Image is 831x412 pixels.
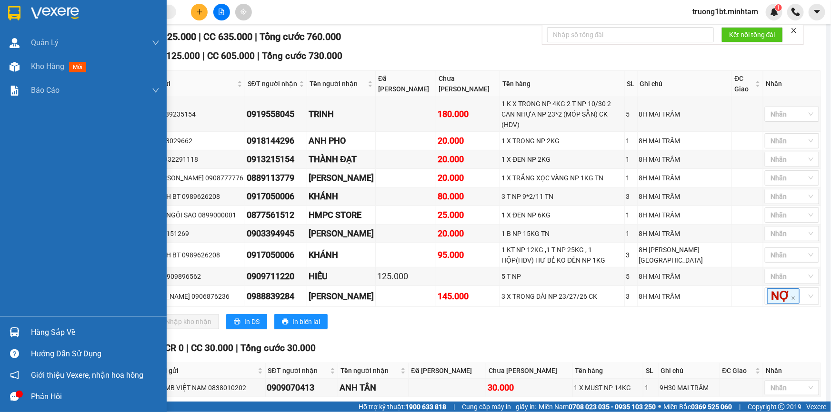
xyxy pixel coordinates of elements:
span: Người gửi [140,78,235,89]
div: TIN HỌC NGÔI SAO 0899000001 [139,210,243,220]
div: 80.000 [438,190,498,203]
div: 20.000 [438,134,498,147]
div: 1 X ĐEN NP 6KG [501,210,622,220]
img: warehouse-icon [10,62,20,72]
span: | [186,343,189,353]
span: truong1bt.minhtam [685,6,766,18]
td: TRINH [307,97,376,132]
div: HIẾU [309,270,374,283]
div: LY, KHÁNH BT 0989626208 [139,250,243,260]
div: 1 X TRẮNG XỌC VÀNG NP 1KG TN [501,173,622,183]
div: 0917050006 [247,248,305,262]
img: warehouse-icon [10,327,20,337]
button: file-add [213,4,230,20]
div: 1 K X TRONG NP 4KG 2 T NP 10/30 2 CAN NHỰA NP 23*2 (MÓP SẴN) CK (HDV) [501,98,622,130]
span: Kho hàng [31,62,64,71]
div: 3 T NP 9*2/11 TN [501,191,622,202]
div: 8H MAI TRÂM [639,191,731,202]
div: 0918144296 [247,134,305,147]
div: THÀNH ĐẠT [309,153,374,166]
div: 8H MAI TRÂM [639,173,731,183]
span: message [10,392,19,401]
div: 1 B NP 15KG TN [501,228,622,239]
span: Cung cấp máy in - giấy in: [462,402,536,412]
button: Kết nối tổng đài [721,27,783,42]
span: CR 0 [165,343,184,353]
div: ANH PHO [309,134,374,147]
span: Miền Bắc [663,402,732,412]
span: Kết nối tổng đài [729,29,775,40]
span: SĐT người nhận [248,78,297,89]
div: 125.000 [377,270,434,283]
div: MẠNH 0932291118 [139,154,243,165]
button: plus [191,4,208,20]
div: 1 KT NP 12KG ,1 T NP 25KG , 1 HỘP(HDV) HƯ BỂ KO ĐỀN NP 1KG [501,245,622,265]
div: 0877561512 [247,208,305,222]
div: 0889113779 [247,171,305,185]
span: question-circle [10,349,19,358]
div: 9H30 MAI TRÂM [660,383,718,393]
span: Tên người nhận [310,78,366,89]
div: 3 X TRONG DÀI NP 23/27/26 CK [501,291,622,302]
div: LY, KHÁNH BT 0989626208 [139,191,243,202]
td: 0909711220 [245,267,307,286]
div: 20.000 [438,227,498,240]
span: printer [234,318,240,326]
div: 8H MAI TRÂM [639,136,731,146]
button: downloadNhập kho nhận [147,314,219,329]
div: 0913215154 [247,153,305,166]
div: 8H MAI TRÂM [639,154,731,165]
td: ANH PHO [307,132,376,150]
div: 1 X ĐEN NP 2KG [501,154,622,165]
span: Tổng cước 30.000 [240,343,316,353]
span: CC 605.000 [207,50,255,61]
td: LÊ PHÁT KHTT [307,225,376,243]
div: KHÁNH [309,248,374,262]
div: 3 [626,291,636,302]
span: notification [10,371,19,380]
div: 8H MAI TRÂM [639,271,731,282]
div: 8H MAI TRÂM [639,109,731,119]
img: phone-icon [791,8,800,16]
div: CTY BMB VIỆT NAM 0838010202 [147,383,264,393]
th: Đã [PERSON_NAME] [376,71,436,97]
div: 1 X TRONG NP 2KG [501,136,622,146]
button: caret-down [809,4,825,20]
span: CC 635.000 [203,31,252,42]
th: Chưa [PERSON_NAME] [486,363,572,379]
span: close [791,296,796,301]
span: 1 [777,4,780,11]
strong: 1900 633 818 [405,403,446,411]
div: 5 T NP [501,271,622,282]
div: TUẤN 0939235154 [139,109,243,119]
img: icon-new-feature [770,8,779,16]
td: 0903394945 [245,225,307,243]
div: 0903394945 [247,227,305,240]
img: logo-vxr [8,6,20,20]
div: TÂN [PERSON_NAME] 0908777776 [139,173,243,183]
div: Phản hồi [31,390,160,404]
strong: 0369 525 060 [691,403,732,411]
div: [PERSON_NAME] 0906876236 [139,291,243,302]
th: Chưa [PERSON_NAME] [436,71,500,97]
div: TRINH [309,108,374,121]
div: 145.000 [438,290,498,303]
span: Báo cáo [31,84,60,96]
span: caret-down [813,8,821,16]
div: 1 [626,136,636,146]
span: ĐC Giao [722,365,753,376]
td: 0889113779 [245,169,307,187]
div: 3 [626,250,636,260]
span: file-add [218,9,225,15]
th: Đã [PERSON_NAME] [409,363,486,379]
div: 95.000 [438,248,498,262]
span: CR 125.000 [152,50,200,61]
div: MERAP 0909896562 [139,271,243,282]
th: SL [643,363,659,379]
button: printerIn biên lai [274,314,328,329]
span: ĐC Giao [734,73,753,94]
td: KHÁNH [307,243,376,267]
div: [PERSON_NAME] [309,290,374,303]
span: SĐT người nhận [268,365,328,376]
td: MỸ LINH [307,286,376,307]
